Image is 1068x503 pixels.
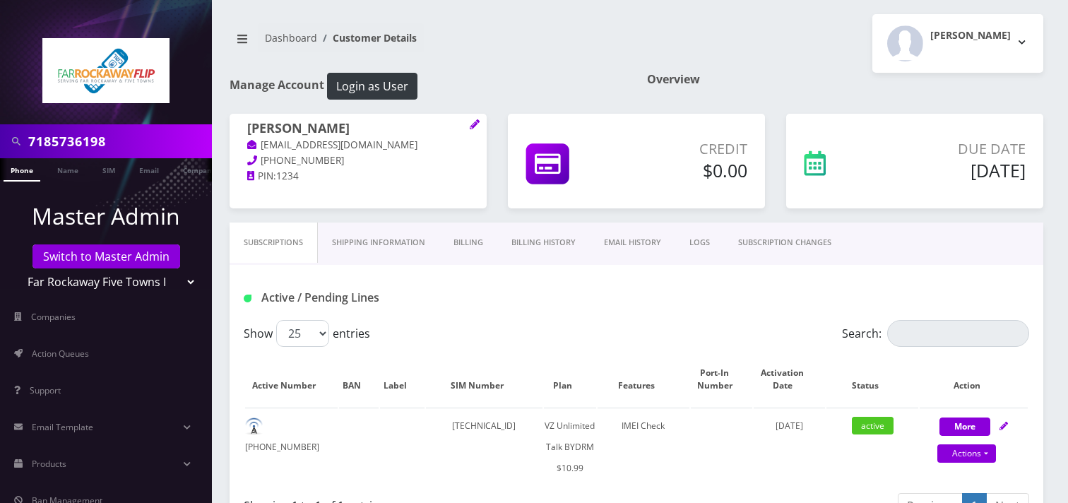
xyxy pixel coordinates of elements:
label: Show entries [244,320,370,347]
h1: [PERSON_NAME] [247,121,469,138]
h2: [PERSON_NAME] [930,30,1011,42]
h5: $0.00 [627,160,747,181]
img: default.png [245,418,263,435]
button: More [939,418,990,436]
span: [PHONE_NUMBER] [261,154,344,167]
td: [PHONE_NUMBER] [245,408,338,486]
a: Name [50,158,85,180]
div: IMEI Check [598,415,690,437]
th: Status: activate to sort column ascending [826,353,919,406]
a: Billing [439,223,497,263]
a: PIN: [247,170,276,184]
a: Email [132,158,166,180]
td: [TECHNICAL_ID] [426,408,542,486]
button: [PERSON_NAME] [872,14,1043,73]
span: Action Queues [32,348,89,360]
a: LOGS [675,223,724,263]
img: Far Rockaway Five Towns Flip [42,38,170,103]
th: Features: activate to sort column ascending [598,353,690,406]
th: Action: activate to sort column ascending [920,353,1028,406]
a: SIM [95,158,122,180]
input: Search in Company [28,128,208,155]
th: Plan: activate to sort column ascending [544,353,596,406]
th: BAN: activate to sort column ascending [339,353,379,406]
span: active [852,417,894,434]
nav: breadcrumb [230,23,626,64]
button: Login as User [327,73,417,100]
a: Company [176,158,223,180]
span: Companies [31,311,76,323]
a: Actions [937,444,996,463]
h1: Active / Pending Lines [244,291,492,304]
label: Search: [842,320,1029,347]
h5: [DATE] [885,160,1026,181]
a: Switch to Master Admin [32,244,180,268]
span: 1234 [276,170,299,182]
h1: Overview [647,73,1043,86]
span: Support [30,384,61,396]
p: Due Date [885,138,1026,160]
a: Dashboard [265,31,317,45]
th: SIM Number: activate to sort column ascending [426,353,542,406]
a: Shipping Information [318,223,439,263]
span: Email Template [32,421,93,433]
p: Credit [627,138,747,160]
input: Search: [887,320,1029,347]
a: Login as User [324,77,417,93]
a: Phone [4,158,40,182]
span: Products [32,458,66,470]
th: Active Number: activate to sort column ascending [245,353,338,406]
a: EMAIL HISTORY [590,223,675,263]
img: Active / Pending Lines [244,295,251,302]
a: Subscriptions [230,223,318,263]
a: [EMAIL_ADDRESS][DOMAIN_NAME] [247,138,417,153]
span: [DATE] [776,420,803,432]
th: Port-In Number: activate to sort column ascending [691,353,752,406]
th: Label: activate to sort column ascending [380,353,425,406]
h1: Manage Account [230,73,626,100]
th: Activation Date: activate to sort column ascending [754,353,824,406]
a: SUBSCRIPTION CHANGES [724,223,845,263]
a: Billing History [497,223,590,263]
td: VZ Unlimited Talk BYDRM $10.99 [544,408,596,486]
select: Showentries [276,320,329,347]
li: Customer Details [317,30,417,45]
